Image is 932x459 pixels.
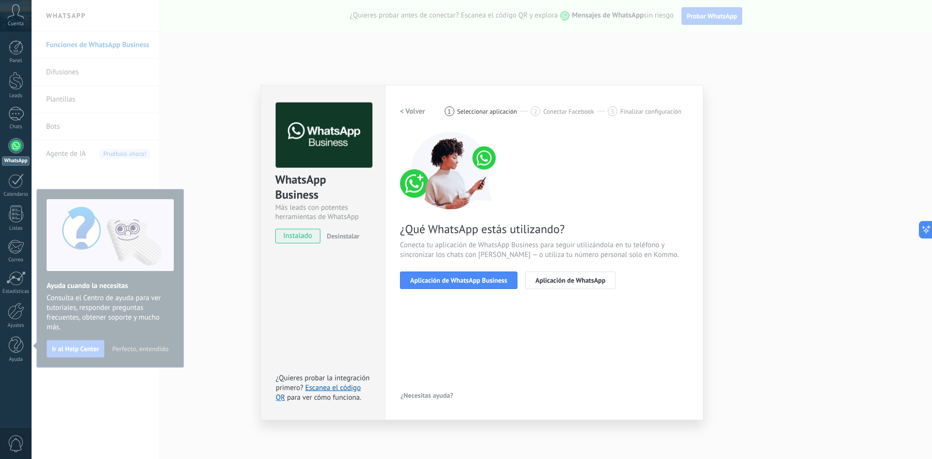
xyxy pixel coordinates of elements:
[457,108,517,115] span: Seleccionar aplicación
[2,357,30,363] div: Ayuda
[400,272,517,289] button: Aplicación de WhatsApp Business
[534,107,537,116] span: 2
[276,374,370,392] span: ¿Quieres probar la integración primero?
[400,388,454,403] button: ¿Necesitas ayuda?
[400,221,688,237] span: ¿Qué WhatsApp estás utilizando?
[2,124,30,130] div: Chats
[400,107,425,116] h2: < Volver
[448,107,451,116] span: 1
[611,107,614,116] span: 3
[620,108,682,115] span: Finalizar configuración
[2,93,30,99] div: Leads
[535,277,605,284] span: Aplicación de WhatsApp
[543,108,594,115] span: Conectar Facebook
[8,21,24,27] span: Cuenta
[2,191,30,198] div: Calendario
[400,102,425,120] button: < Volver
[2,58,30,64] div: Panel
[400,240,688,260] span: Conecta tu aplicación de WhatsApp Business para seguir utilizándola en tu teléfono y sincronizar ...
[2,225,30,232] div: Listas
[400,132,502,209] img: connect number
[525,272,616,289] button: Aplicación de WhatsApp
[2,289,30,295] div: Estadísticas
[287,393,361,402] span: para ver cómo funciona.
[2,156,30,166] div: WhatsApp
[400,392,453,399] span: ¿Necesitas ayuda?
[2,257,30,263] div: Correo
[410,277,507,284] span: Aplicación de WhatsApp Business
[2,323,30,329] div: Ajustes
[276,102,372,168] img: logo_main.png
[275,172,371,203] div: WhatsApp Business
[327,232,359,240] span: Desinstalar
[323,229,359,243] button: Desinstalar
[275,203,371,221] div: Más leads con potentes herramientas de WhatsApp
[276,229,320,243] span: instalado
[276,383,361,402] a: Escanea el código QR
